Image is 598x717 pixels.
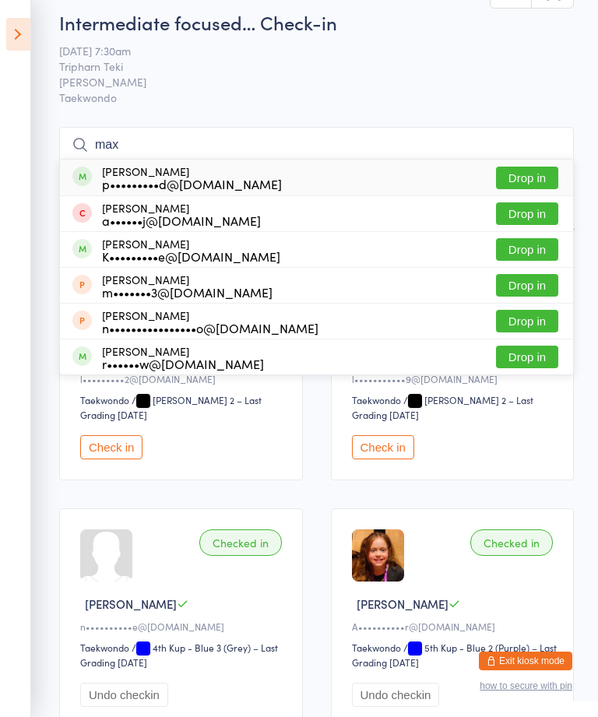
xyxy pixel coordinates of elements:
span: [DATE] 7:30am [59,43,550,58]
button: Check in [80,435,142,459]
h2: Intermediate focused… Check-in [59,9,574,35]
div: l•••••••••••9@[DOMAIN_NAME] [352,372,558,385]
div: Taekwondo [80,641,129,654]
div: [PERSON_NAME] [102,273,273,298]
div: [PERSON_NAME] [102,345,264,370]
button: Drop in [496,202,558,225]
div: [PERSON_NAME] [102,165,282,190]
div: l•••••••••2@[DOMAIN_NAME] [80,372,287,385]
div: n••••••••••••••••o@[DOMAIN_NAME] [102,322,318,334]
button: Drop in [496,346,558,368]
button: Undo checkin [80,683,168,707]
span: / 4th Kup - Blue 3 (Grey) – Last Grading [DATE] [80,641,278,669]
button: Exit kiosk mode [479,652,572,670]
span: / [PERSON_NAME] 2 – Last Grading [DATE] [80,393,262,421]
button: Drop in [496,310,558,332]
div: Taekwondo [352,641,401,654]
span: [PERSON_NAME] [85,596,177,612]
div: [PERSON_NAME] [102,202,261,227]
div: n••••••••••e@[DOMAIN_NAME] [80,620,287,633]
div: K•••••••••e@[DOMAIN_NAME] [102,250,280,262]
span: [PERSON_NAME] [59,74,550,90]
div: [PERSON_NAME] [102,309,318,334]
div: m•••••••3@[DOMAIN_NAME] [102,286,273,298]
button: Drop in [496,274,558,297]
div: p•••••••••d@[DOMAIN_NAME] [102,177,282,190]
div: Taekwondo [352,393,401,406]
button: Drop in [496,167,558,189]
div: r••••••w@[DOMAIN_NAME] [102,357,264,370]
input: Search [59,127,574,163]
button: Undo checkin [352,683,440,707]
div: A••••••••••r@[DOMAIN_NAME] [352,620,558,633]
span: Taekwondo [59,90,574,105]
button: how to secure with pin [480,680,572,691]
button: Check in [352,435,414,459]
span: Tripharn Teki [59,58,550,74]
button: Drop in [496,238,558,261]
span: / [PERSON_NAME] 2 – Last Grading [DATE] [352,393,533,421]
span: / 5th Kup - Blue 2 (Purple) – Last Grading [DATE] [352,641,557,669]
div: Taekwondo [80,393,129,406]
div: [PERSON_NAME] [102,237,280,262]
img: image1694157704.png [352,529,404,582]
span: [PERSON_NAME] [357,596,448,612]
div: Checked in [470,529,553,556]
div: Checked in [199,529,282,556]
div: a••••••j@[DOMAIN_NAME] [102,214,261,227]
